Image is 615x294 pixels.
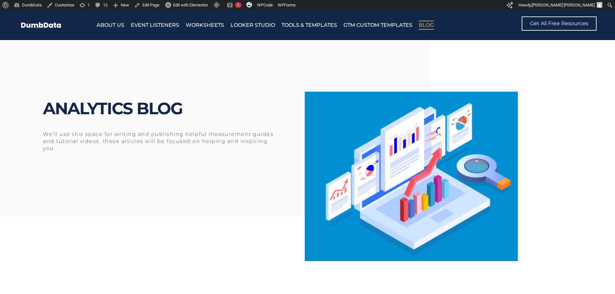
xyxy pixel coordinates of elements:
[43,96,323,121] h1: Analytics Blog
[522,16,597,31] a: Get All Free Resources
[231,21,275,30] a: Looker Studio
[532,3,595,7] span: [PERSON_NAME] [PERSON_NAME]
[246,2,252,7] img: svg+xml;base64,PHN2ZyB4bWxucz0iaHR0cDovL3d3dy53My5vcmcvMjAwMC9zdmciIHZpZXdCb3g9IjAgMCAzMiAzMiI+PG...
[282,21,337,30] a: Tools & Templates
[419,21,434,30] a: Blog
[97,21,480,30] nav: Menu
[186,21,224,30] a: Worksheets
[343,21,412,30] a: GTM Custom Templates
[530,21,588,26] span: Get All Free Resources
[131,21,179,30] a: Event Listeners
[97,21,124,30] a: About Us
[43,131,274,152] h6: We'll use this space for writing and publishing helpful measurement guides and tutorial videos. t...
[237,3,239,7] span: 1
[173,3,208,7] span: Edit with Elementor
